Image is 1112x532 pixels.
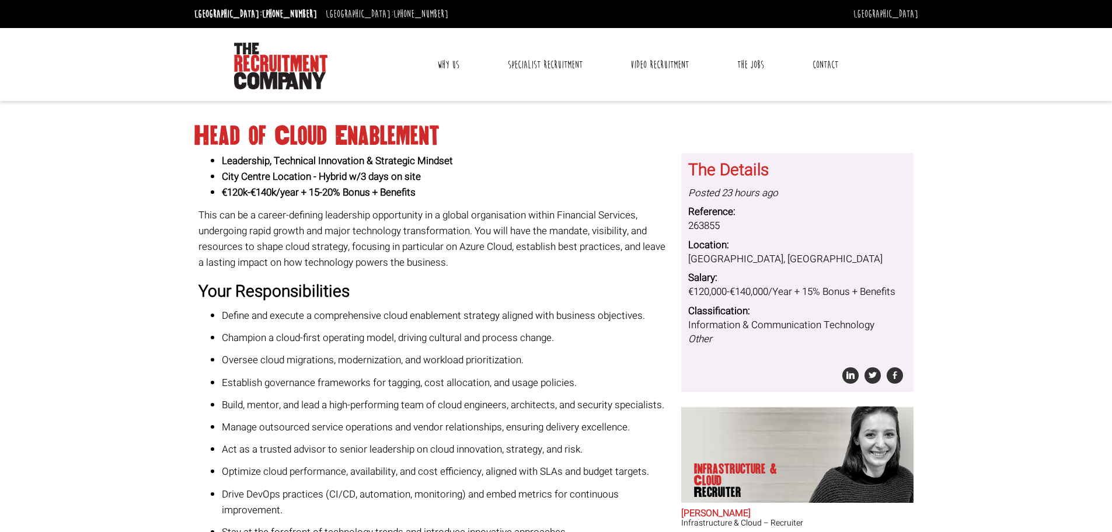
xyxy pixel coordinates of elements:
[222,169,421,184] strong: City Centre Location - Hybrid w/3 days on site
[234,43,327,89] img: The Recruitment Company
[804,50,847,79] a: Contact
[728,50,773,79] a: The Jobs
[222,441,672,457] p: Act as a trusted advisor to senior leadership on cloud innovation, strategy, and risk.
[222,308,672,324] p: Define and execute a comprehensive cloud enablement strategy aligned with business objectives.
[222,330,672,346] p: Champion a cloud-first operating model, driving cultural and process change.
[499,50,591,79] a: Specialist Recruitment
[262,8,317,20] a: [PHONE_NUMBER]
[688,162,907,180] h3: The Details
[222,375,672,391] p: Establish governance frameworks for tagging, cost allocation, and usage policies.
[688,186,778,200] i: Posted 23 hours ago
[222,154,453,168] strong: Leadership, Technical Innovation & Strategic Mindset
[428,50,468,79] a: Why Us
[222,352,672,368] p: Oversee cloud migrations, modernization, and workload prioritization.
[688,285,907,299] dd: €120,000-€140,000/Year + 15% Bonus + Benefits
[688,318,907,347] dd: Information & Communication Technology
[688,252,907,266] dd: [GEOGRAPHIC_DATA], [GEOGRAPHIC_DATA]
[222,397,672,413] p: Build, mentor, and lead a high-performing team of cloud engineers, architects, and security speci...
[688,205,907,219] dt: Reference:
[393,8,448,20] a: [PHONE_NUMBER]
[323,5,451,23] li: [GEOGRAPHIC_DATA]:
[194,126,918,147] h1: Head of Cloud Enablement
[801,406,914,503] img: Sara O'Toole does Infrastructure & Cloud Recruiter
[222,419,672,435] p: Manage outsourced service operations and vendor relationships, ensuring delivery excellence.
[688,219,907,233] dd: 263855
[222,185,416,200] strong: €120k-€140k/year + 15-20% Bonus + Benefits
[222,486,672,518] p: Drive DevOps practices (CI/CD, automation, monitoring) and embed metrics for continuous improvement.
[222,464,672,479] p: Optimize cloud performance, availability, and cost efficiency, aligned with SLAs and budget targets.
[694,486,784,498] span: Recruiter
[694,463,784,498] p: Infrastructure & Cloud
[191,5,320,23] li: [GEOGRAPHIC_DATA]:
[853,8,918,20] a: [GEOGRAPHIC_DATA]
[681,509,914,519] h2: [PERSON_NAME]
[688,271,907,285] dt: Salary:
[688,304,907,318] dt: Classification:
[688,332,712,346] i: Other
[198,208,665,270] span: This can be a career-defining leadership opportunity in a global organisation within Financial Se...
[622,50,698,79] a: Video Recruitment
[688,238,907,252] dt: Location:
[681,519,914,527] h3: Infrastructure & Cloud – Recruiter
[198,283,672,301] h3: Your Responsibilities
